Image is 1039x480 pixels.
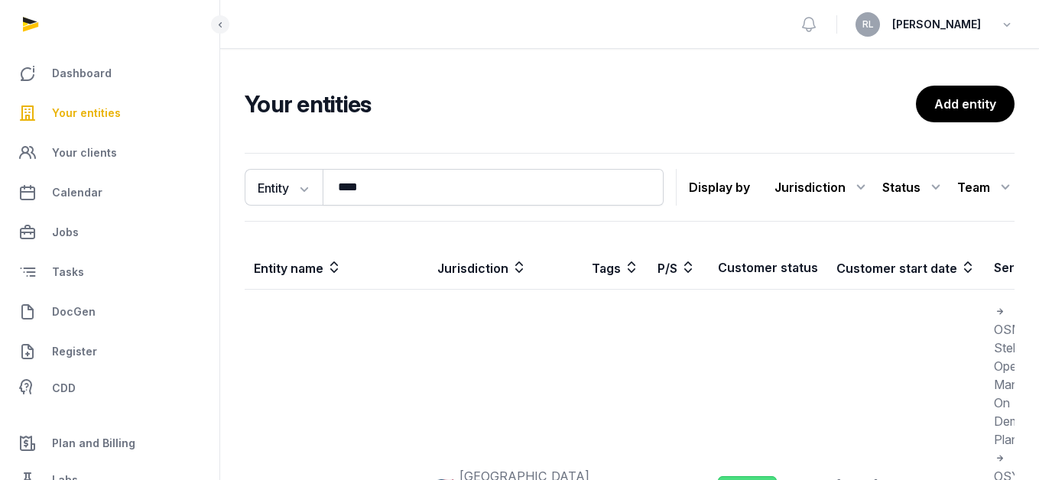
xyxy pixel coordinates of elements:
[689,175,750,199] p: Display by
[52,263,84,281] span: Tasks
[12,214,207,251] a: Jobs
[709,246,827,290] th: Customer status
[862,20,874,29] span: RL
[12,294,207,330] a: DocGen
[583,246,648,290] th: Tags
[12,55,207,92] a: Dashboard
[827,246,985,290] th: Customer start date
[12,373,207,404] a: CDD
[957,175,1015,199] div: Team
[892,15,981,34] span: [PERSON_NAME]
[12,254,207,290] a: Tasks
[12,135,207,171] a: Your clients
[245,246,428,290] th: Entity name
[648,246,709,290] th: P/S
[52,303,96,321] span: DocGen
[52,223,79,242] span: Jobs
[428,246,583,290] th: Jurisdiction
[12,95,207,131] a: Your entities
[245,90,916,118] h2: Your entities
[245,169,323,206] button: Entity
[52,64,112,83] span: Dashboard
[52,434,135,452] span: Plan and Billing
[916,86,1015,122] a: Add entity
[52,144,117,162] span: Your clients
[52,183,102,202] span: Calendar
[52,104,121,122] span: Your entities
[882,175,945,199] div: Status
[856,12,880,37] button: RL
[12,174,207,211] a: Calendar
[12,333,207,370] a: Register
[52,342,97,361] span: Register
[52,379,76,397] span: CDD
[12,425,207,462] a: Plan and Billing
[774,175,870,199] div: Jurisdiction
